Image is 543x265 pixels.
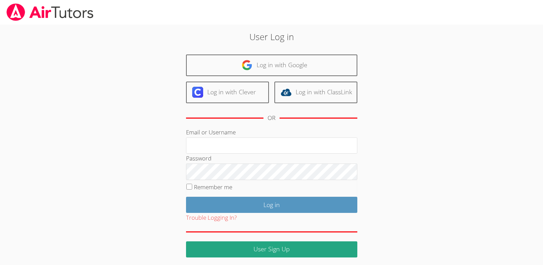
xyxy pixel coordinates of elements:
[186,241,357,257] a: User Sign Up
[186,128,236,136] label: Email or Username
[192,87,203,98] img: clever-logo-6eab21bc6e7a338710f1a6ff85c0baf02591cd810cc4098c63d3a4b26e2feb20.svg
[186,55,357,76] a: Log in with Google
[6,3,94,21] img: airtutors_banner-c4298cdbf04f3fff15de1276eac7730deb9818008684d7c2e4769d2f7ddbe033.png
[186,213,237,223] button: Trouble Logging In?
[242,60,252,71] img: google-logo-50288ca7cdecda66e5e0955fdab243c47b7ad437acaf1139b6f446037453330a.svg
[125,30,418,43] h2: User Log in
[186,197,357,213] input: Log in
[274,82,357,103] a: Log in with ClassLink
[281,87,292,98] img: classlink-logo-d6bb404cc1216ec64c9a2012d9dc4662098be43eaf13dc465df04b49fa7ab582.svg
[186,82,269,103] a: Log in with Clever
[186,154,211,162] label: Password
[194,183,232,191] label: Remember me
[268,113,275,123] div: OR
